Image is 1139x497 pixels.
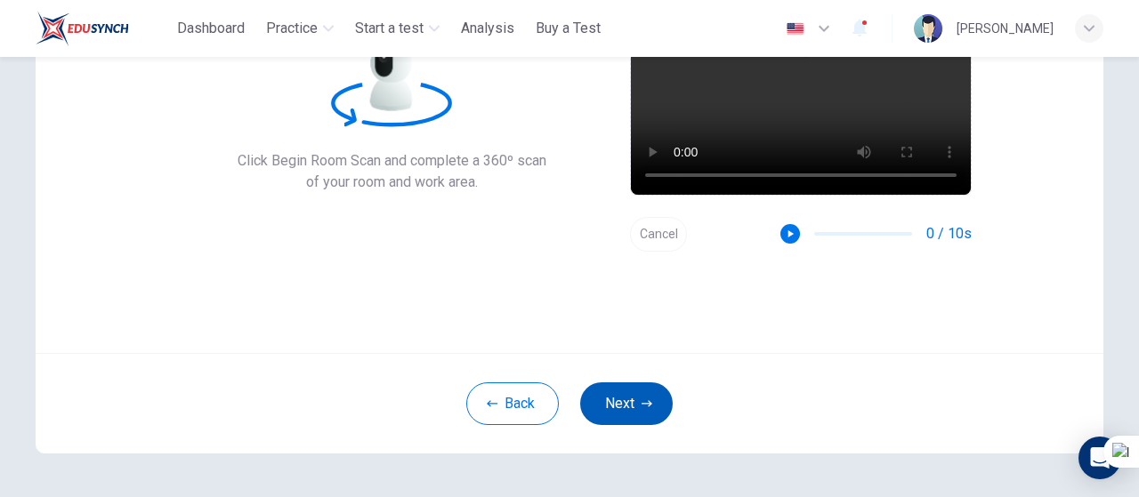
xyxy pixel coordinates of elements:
button: Practice [259,12,341,44]
button: Dashboard [170,12,252,44]
span: Analysis [461,18,514,39]
span: Practice [266,18,318,39]
button: Cancel [630,217,687,252]
div: [PERSON_NAME] [957,18,1054,39]
span: Start a test [355,18,424,39]
a: ELTC logo [36,11,170,46]
button: Back [466,382,559,425]
button: Buy a Test [529,12,608,44]
span: of your room and work area. [238,172,546,193]
button: Analysis [454,12,521,44]
button: Next [580,382,673,425]
span: 0 / 10s [926,223,972,244]
div: Open Intercom Messenger [1078,437,1121,479]
span: Click Begin Room Scan and complete a 360º scan [238,150,546,172]
button: Start a test [348,12,447,44]
img: en [784,22,806,36]
img: Profile picture [914,14,942,43]
span: Buy a Test [536,18,601,39]
span: Dashboard [177,18,245,39]
img: ELTC logo [36,11,129,46]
